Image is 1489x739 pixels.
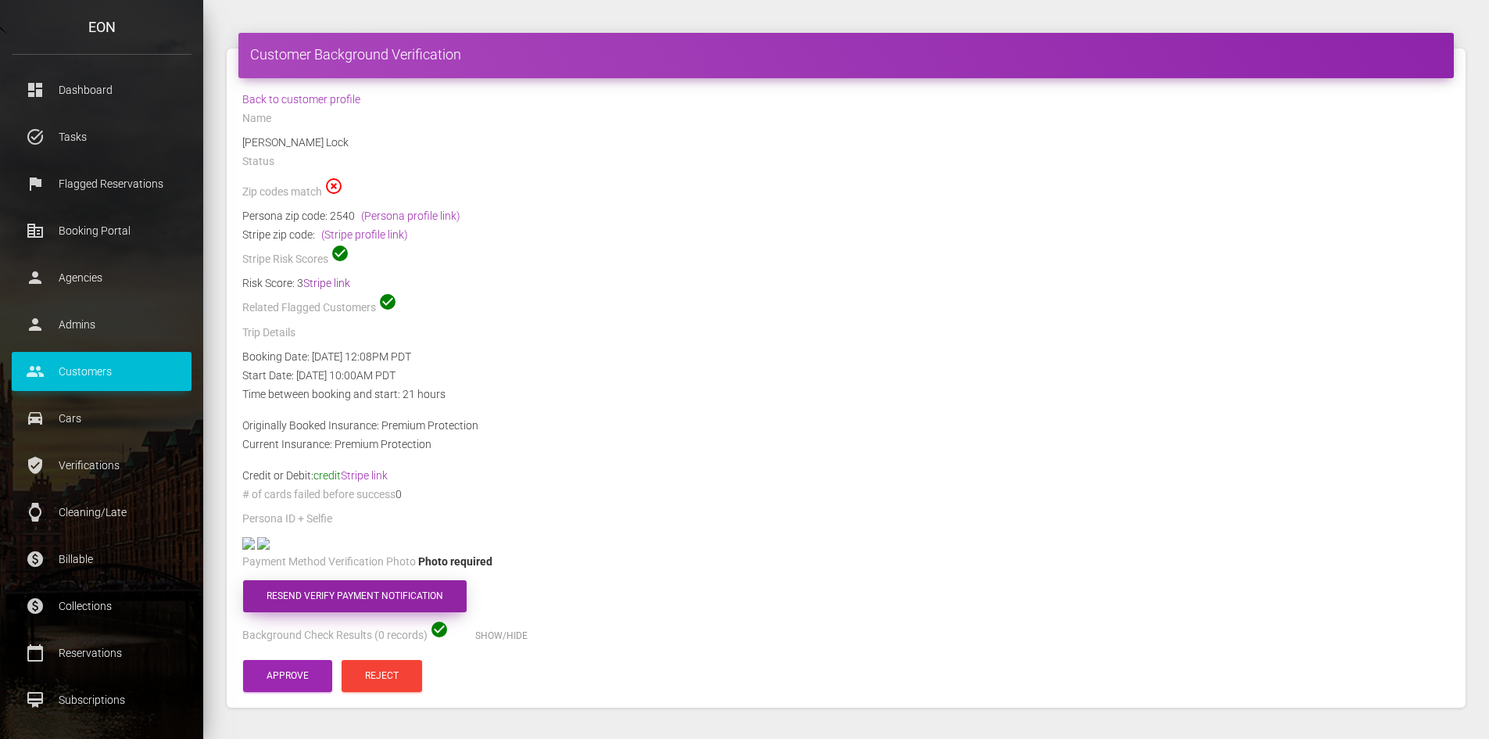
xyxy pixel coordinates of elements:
div: Start Date: [DATE] 10:00AM PDT [231,366,1462,385]
div: Time between booking and start: 21 hours [231,385,1462,404]
label: Persona ID + Selfie [242,511,332,527]
a: person Admins [12,305,191,344]
a: person Agencies [12,258,191,297]
button: Show/Hide [452,620,551,652]
p: Flagged Reservations [23,172,180,196]
p: Subscriptions [23,688,180,712]
a: (Stripe profile link) [321,228,408,241]
a: watch Cleaning/Late [12,493,191,532]
p: Billable [23,547,180,571]
p: Cars [23,407,180,430]
a: dashboard Dashboard [12,70,191,109]
span: Photo required [418,555,492,568]
a: calendar_today Reservations [12,633,191,673]
a: drive_eta Cars [12,399,191,438]
a: task_alt Tasks [12,117,191,156]
p: Cleaning/Late [23,500,180,524]
button: Resend verify payment notification [243,580,467,612]
a: Stripe link [341,469,388,482]
a: (Persona profile link) [361,210,460,222]
a: Stripe link [303,277,350,289]
a: verified_user Verifications [12,446,191,485]
label: Name [242,111,271,127]
h4: Customer Background Verification [250,45,1442,64]
label: Stripe Risk Scores [242,252,328,267]
span: check_circle [331,244,349,263]
p: Admins [23,313,180,336]
div: Booking Date: [DATE] 12:08PM PDT [231,347,1462,366]
p: Booking Portal [23,219,180,242]
div: Originally Booked Insurance: Premium Protection [231,416,1462,435]
label: # of cards failed before success [242,487,396,503]
span: credit [313,469,388,482]
a: corporate_fare Booking Portal [12,211,191,250]
label: Status [242,154,274,170]
p: Tasks [23,125,180,149]
img: photo1.jpg [242,537,255,550]
span: check_circle [430,620,449,639]
label: Zip codes match [242,185,322,200]
label: Related Flagged Customers [242,300,376,316]
img: f81c1c-legacy-shared-us-central1%2Fselfiefile%2Fimage%2F967988888%2Fshrine_processed%2F64b2756770... [257,537,270,550]
p: Customers [23,360,180,383]
a: paid Billable [12,540,191,579]
p: Agencies [23,266,180,289]
button: Approve [243,660,332,692]
p: Reservations [23,641,180,665]
p: Collections [23,594,180,618]
div: Stripe zip code: [242,225,1450,244]
span: check_circle [378,292,397,311]
p: Verifications [23,454,180,477]
label: Payment Method Verification Photo [242,554,416,570]
a: paid Collections [12,587,191,626]
div: Current Insurance: Premium Protection [231,435,1462,454]
a: Back to customer profile [242,93,360,106]
label: Background Check Results (0 records) [242,628,428,644]
div: Credit or Debit: [231,466,1462,485]
p: Dashboard [23,78,180,102]
a: people Customers [12,352,191,391]
div: Persona zip code: 2540 [242,206,1450,225]
a: card_membership Subscriptions [12,680,191,719]
span: highlight_off [324,177,343,196]
button: Reject [342,660,422,692]
div: [PERSON_NAME] Lock [231,133,1462,152]
a: flag Flagged Reservations [12,164,191,203]
label: Trip Details [242,325,295,341]
div: Risk Score: 3 [242,274,1450,292]
div: 0 [231,485,1462,509]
